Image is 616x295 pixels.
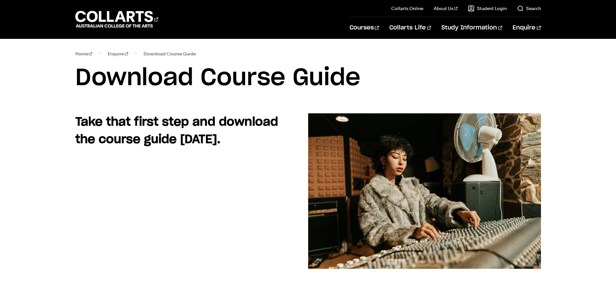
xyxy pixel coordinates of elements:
a: Search [517,5,541,12]
a: Collarts Life [389,17,431,39]
a: Collarts Online [391,5,423,12]
a: About Us [434,5,458,12]
div: Go to homepage [75,10,158,28]
a: Enquire [108,49,128,58]
span: Download Course Guide [144,49,196,58]
a: Courses [350,17,379,39]
a: Student Login [468,5,507,12]
a: Enquire [513,17,541,39]
h1: Download Course Guide [75,63,541,93]
a: Home [75,49,92,58]
a: Study Information [441,17,502,39]
strong: Take that first step and download the course guide [DATE]. [75,116,278,145]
